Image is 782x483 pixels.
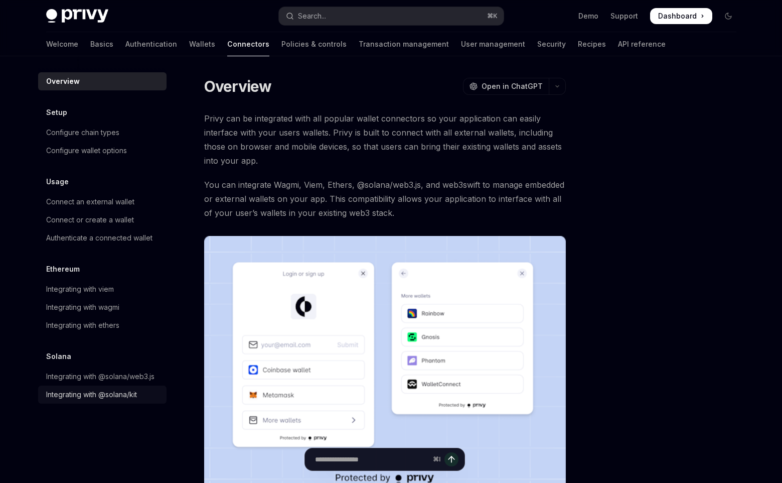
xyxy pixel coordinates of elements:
[46,196,134,208] div: Connect an external wallet
[281,32,347,56] a: Policies & controls
[46,176,69,188] h5: Usage
[38,193,167,211] a: Connect an external wallet
[46,214,134,226] div: Connect or create a wallet
[204,111,566,168] span: Privy can be integrated with all popular wallet connectors so your application can easily interfa...
[38,386,167,404] a: Integrating with @solana/kit
[650,8,712,24] a: Dashboard
[46,127,119,139] div: Configure chain types
[46,283,114,295] div: Integrating with viem
[46,232,152,244] div: Authenticate a connected wallet
[46,319,119,331] div: Integrating with ethers
[359,32,449,56] a: Transaction management
[38,124,167,142] a: Configure chain types
[46,263,80,275] h5: Ethereum
[46,9,108,23] img: dark logo
[189,32,215,56] a: Wallets
[461,32,525,56] a: User management
[298,10,326,22] div: Search...
[38,316,167,334] a: Integrating with ethers
[578,11,598,21] a: Demo
[315,448,429,470] input: Ask a question...
[38,72,167,90] a: Overview
[46,106,67,118] h5: Setup
[38,298,167,316] a: Integrating with wagmi
[125,32,177,56] a: Authentication
[444,452,458,466] button: Send message
[46,75,80,87] div: Overview
[46,301,119,313] div: Integrating with wagmi
[463,78,549,95] button: Open in ChatGPT
[487,12,498,20] span: ⌘ K
[38,368,167,386] a: Integrating with @solana/web3.js
[618,32,666,56] a: API reference
[46,32,78,56] a: Welcome
[227,32,269,56] a: Connectors
[46,350,71,363] h5: Solana
[38,211,167,229] a: Connect or create a wallet
[720,8,736,24] button: Toggle dark mode
[46,145,127,157] div: Configure wallet options
[38,229,167,247] a: Authenticate a connected wallet
[610,11,638,21] a: Support
[38,280,167,298] a: Integrating with viem
[46,371,154,383] div: Integrating with @solana/web3.js
[578,32,606,56] a: Recipes
[204,178,566,220] span: You can integrate Wagmi, Viem, Ethers, @solana/web3.js, and web3swift to manage embedded or exter...
[90,32,113,56] a: Basics
[204,77,272,95] h1: Overview
[537,32,566,56] a: Security
[658,11,697,21] span: Dashboard
[279,7,504,25] button: Open search
[46,389,137,401] div: Integrating with @solana/kit
[38,142,167,160] a: Configure wallet options
[482,81,543,91] span: Open in ChatGPT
